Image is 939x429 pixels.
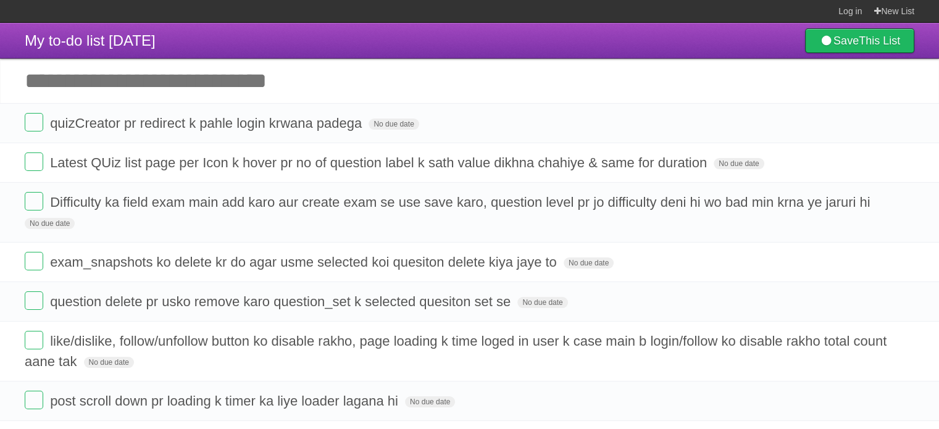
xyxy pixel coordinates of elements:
span: quizCreator pr redirect k pahle login krwana padega [50,115,365,131]
b: This List [859,35,900,47]
span: question delete pr usko remove karo question_set k selected quesiton set se [50,294,514,309]
span: like/dislike, follow/unfollow button ko disable rakho, page loading k time loged in user k case m... [25,333,887,369]
span: No due date [25,218,75,229]
span: post scroll down pr loading k timer ka liye loader lagana hi [50,393,401,409]
label: Done [25,152,43,171]
span: My to-do list [DATE] [25,32,156,49]
span: No due date [405,396,455,407]
span: No due date [369,119,419,130]
span: No due date [84,357,134,368]
label: Done [25,113,43,131]
span: No due date [517,297,567,308]
label: Done [25,192,43,210]
span: No due date [564,257,614,269]
label: Done [25,331,43,349]
span: Difficulty ka field exam main add karo aur create exam se use save karo, question level pr jo dif... [50,194,873,210]
label: Done [25,291,43,310]
span: Latest QUiz list page per Icon k hover pr no of question label k sath value dikhna chahiye & same... [50,155,710,170]
label: Done [25,391,43,409]
a: SaveThis List [805,28,914,53]
span: exam_snapshots ko delete kr do agar usme selected koi quesiton delete kiya jaye to [50,254,560,270]
label: Done [25,252,43,270]
span: No due date [714,158,764,169]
